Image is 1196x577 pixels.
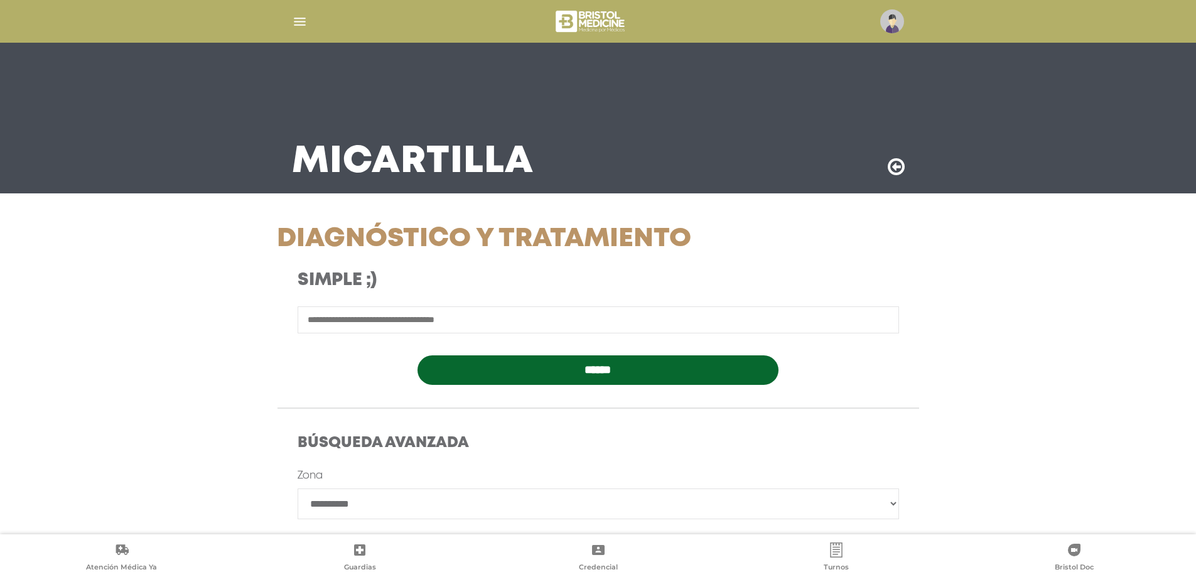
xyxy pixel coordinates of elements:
img: bristol-medicine-blanco.png [554,6,628,36]
span: Bristol Doc [1055,563,1094,574]
a: Guardias [240,542,478,574]
span: Guardias [344,563,376,574]
a: Credencial [479,542,717,574]
img: profile-placeholder.svg [880,9,904,33]
h1: Diagnóstico y Tratamiento [277,224,699,255]
a: Turnos [717,542,955,574]
a: Atención Médica Ya [3,542,240,574]
span: Turnos [824,563,849,574]
span: Credencial [579,563,618,574]
label: Zona [298,468,323,483]
a: Bristol Doc [956,542,1193,574]
h4: Búsqueda Avanzada [298,434,899,453]
h3: Simple ;) [298,270,679,291]
h3: Mi Cartilla [292,146,534,178]
img: Cober_menu-lines-white.svg [292,14,308,30]
span: Atención Médica Ya [86,563,157,574]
